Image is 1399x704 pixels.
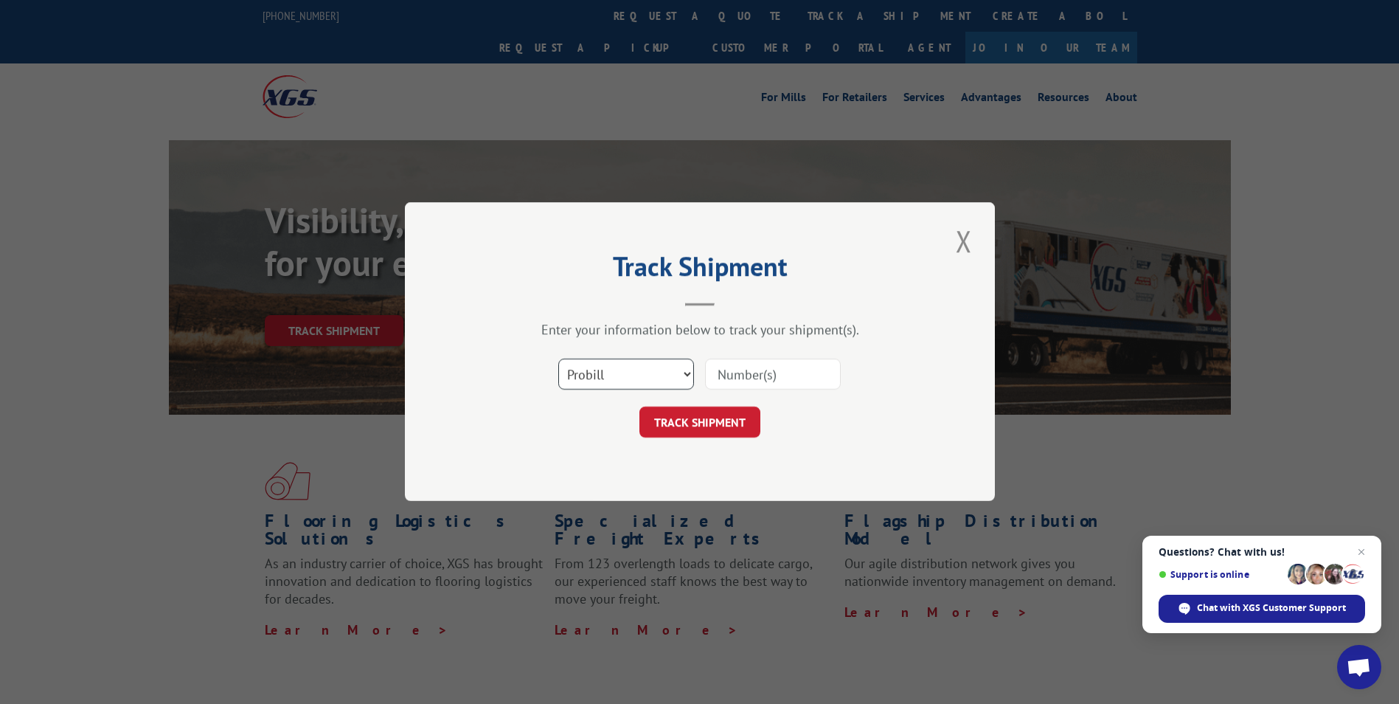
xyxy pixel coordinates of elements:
button: Close modal [951,221,976,261]
span: Chat with XGS Customer Support [1159,595,1365,623]
div: Enter your information below to track your shipment(s). [479,322,921,339]
span: Chat with XGS Customer Support [1197,601,1346,615]
button: TRACK SHIPMENT [639,407,760,438]
span: Questions? Chat with us! [1159,546,1365,558]
span: Support is online [1159,569,1282,580]
h2: Track Shipment [479,256,921,284]
a: Open chat [1337,645,1381,689]
input: Number(s) [705,359,841,390]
